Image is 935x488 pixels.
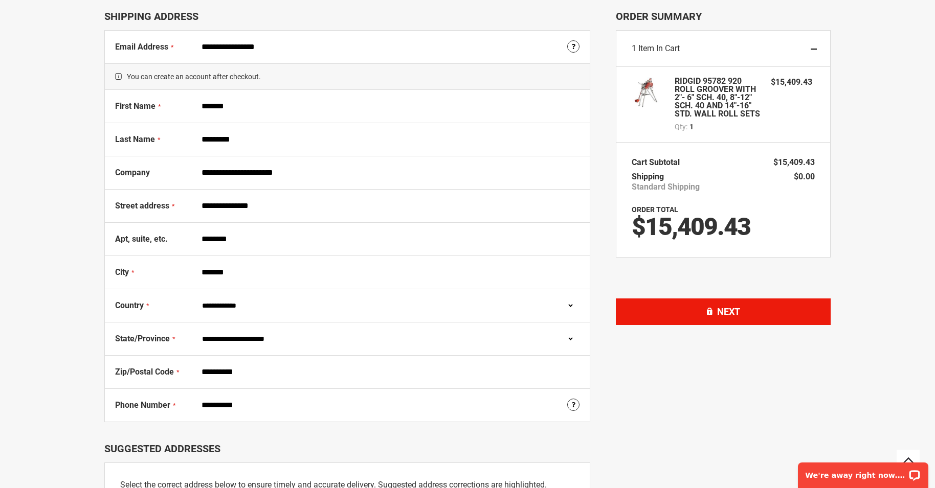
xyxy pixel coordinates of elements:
[794,172,815,181] span: $0.00
[104,10,590,22] div: Shipping Address
[632,205,678,214] strong: Order Total
[632,212,750,241] span: $15,409.43
[115,400,170,410] span: Phone Number
[675,77,761,118] strong: RIDGID 95782 920 ROLL GROOVER WITH 2"- 6" SCH. 40, 8"-12" SCH. 40 AND 14"-16" STD. WALL ROLL SETS
[115,267,129,277] span: City
[105,63,590,90] span: You can create an account after checkout.
[632,77,662,108] img: RIDGID 95782 920 ROLL GROOVER WITH 2"- 6" SCH. 40, 8"-12" SCH. 40 AND 14"-16" STD. WALL ROLL SETS
[675,123,686,131] span: Qty
[115,334,170,343] span: State/Province
[791,456,935,488] iframe: LiveChat chat widget
[115,234,168,244] span: Apt, suite, etc.
[115,201,169,211] span: Street address
[771,77,812,87] span: $15,409.43
[616,298,831,325] button: Next
[632,172,664,181] span: Shipping
[104,443,590,455] div: Suggested Addresses
[638,43,680,53] span: Item in Cart
[115,168,150,177] span: Company
[115,367,174,377] span: Zip/Postal Code
[632,43,636,53] span: 1
[115,42,168,52] span: Email Address
[616,10,831,22] span: Order Summary
[632,182,700,192] span: Standard Shipping
[689,122,694,132] span: 1
[115,134,155,144] span: Last Name
[632,155,685,170] th: Cart Subtotal
[717,306,740,317] span: Next
[115,101,155,111] span: First Name
[115,300,144,310] span: Country
[773,157,815,167] span: $15,409.43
